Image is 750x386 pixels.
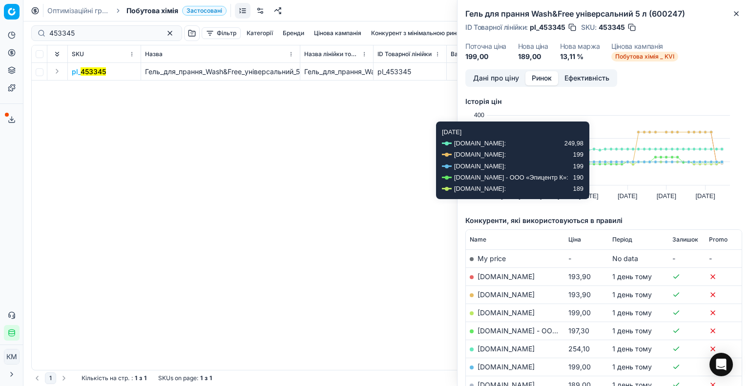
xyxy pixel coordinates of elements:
span: Вартість [451,50,476,58]
dt: Цінова кампанія [611,43,678,50]
text: 100 [474,181,484,188]
span: Побутова хімія _ KVI [611,52,678,61]
span: 1 день тому [612,345,652,353]
span: 254,10 [568,345,590,353]
span: Назва [145,50,163,58]
span: SKUs on page : [158,374,198,382]
button: Ефективність [558,71,616,85]
dt: Нова ціна [518,43,548,50]
span: 199,00 [568,363,591,371]
span: Побутова хімія [126,6,178,16]
button: Конкурент з мінімальною ринковою ціною [367,27,497,39]
strong: 1 [144,374,146,382]
a: [DOMAIN_NAME] [478,345,535,353]
span: 197,30 [568,326,589,335]
span: 1 день тому [612,363,652,371]
div: 164,22 [451,67,516,77]
span: Name [470,236,486,244]
text: [DATE] [579,192,598,200]
mark: 453345 [81,67,106,76]
button: Go to previous page [31,372,43,384]
button: КM [4,349,20,365]
span: Кількість на стр. [82,374,129,382]
span: 1 день тому [612,272,652,281]
a: Оптимізаційні групи [47,6,110,16]
button: pl_453345 [72,67,106,77]
dt: Поточна ціна [465,43,506,50]
span: Ціна [568,236,581,244]
button: Бренди [279,27,308,39]
span: Promo [709,236,728,244]
span: Залишок [672,236,698,244]
h2: Гель для прання Wash&Free універсальний 5 л (600247) [465,8,742,20]
nav: breadcrumb [47,6,227,16]
text: 300 [474,134,484,142]
td: - [705,249,742,267]
div: Open Intercom Messenger [709,353,733,376]
strong: 1 [135,374,137,382]
text: [DATE] [501,192,521,200]
a: [DOMAIN_NAME] [478,308,535,317]
a: [DOMAIN_NAME] - ООО «Эпицентр К» [478,326,606,335]
button: Expand all [51,48,63,60]
span: My price [478,254,506,263]
button: Категорії [243,27,277,39]
span: 193,90 [568,272,591,281]
text: [DATE] [618,192,637,200]
h5: Історія цін [465,97,742,106]
strong: з [205,374,208,382]
h5: Конкуренти, які використовуються в правилі [465,216,742,225]
a: [DOMAIN_NAME] [478,272,535,281]
td: No data [608,249,668,267]
span: 1 день тому [612,326,652,335]
span: КM [4,349,19,364]
input: Пошук по SKU або назві [49,28,156,38]
text: 200 [474,158,484,165]
dd: 199,00 [465,52,506,61]
button: Фільтр [202,27,241,39]
span: 1 день тому [612,308,652,317]
button: Expand [51,65,63,77]
div: : [82,374,146,382]
button: Go to next page [58,372,70,384]
span: Застосовані [182,6,227,16]
button: Дані про ціну [467,71,525,85]
span: pl_453345 [530,22,565,32]
button: 1 [45,372,56,384]
span: pl_ [72,67,106,77]
dd: 189,00 [518,52,548,61]
td: - [668,249,705,267]
button: Цінова кампанія [310,27,365,39]
span: Назва лінійки товарів [304,50,359,58]
span: 199,00 [568,308,591,317]
span: ID Товарної лінійки : [465,24,528,31]
text: 400 [474,111,484,119]
strong: 1 [209,374,212,382]
div: pl_453345 [377,67,442,77]
text: [DATE] [696,192,715,200]
text: [DATE] [540,192,560,200]
span: 1 день тому [612,290,652,299]
button: Ринок [525,71,558,85]
strong: з [139,374,142,382]
text: [DATE] [657,192,676,200]
dd: 13,11 % [560,52,600,61]
strong: 1 [200,374,203,382]
span: ID Товарної лінійки [377,50,432,58]
span: SKU : [581,24,597,31]
a: [DOMAIN_NAME] [478,363,535,371]
span: 193,90 [568,290,591,299]
a: [DOMAIN_NAME] [478,290,535,299]
nav: pagination [31,372,70,384]
div: Гель_для_прання_Wash&Free_універсальний_5_л_(600247) [304,67,369,77]
td: - [564,249,608,267]
span: 453345 [599,22,625,32]
span: Гель_для_прання_Wash&Free_універсальний_5_л_(600247) [145,67,341,76]
span: Період [612,236,632,244]
span: Побутова хіміяЗастосовані [126,6,227,16]
span: SKU [72,50,84,58]
dt: Нова маржа [560,43,600,50]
